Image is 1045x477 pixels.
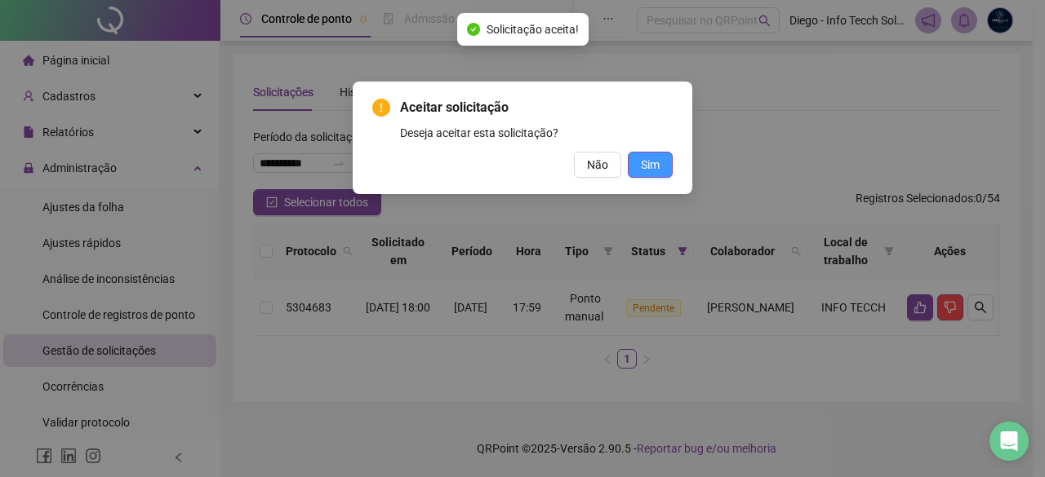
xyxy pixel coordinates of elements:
[400,124,673,142] div: Deseja aceitar esta solicitação?
[628,152,673,178] button: Sim
[400,98,673,117] span: Aceitar solicitação
[487,20,579,38] span: Solicitação aceita!
[372,99,390,117] span: exclamation-circle
[641,156,660,174] span: Sim
[467,23,480,36] span: check-circle
[989,422,1029,461] div: Open Intercom Messenger
[587,156,608,174] span: Não
[574,152,621,178] button: Não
